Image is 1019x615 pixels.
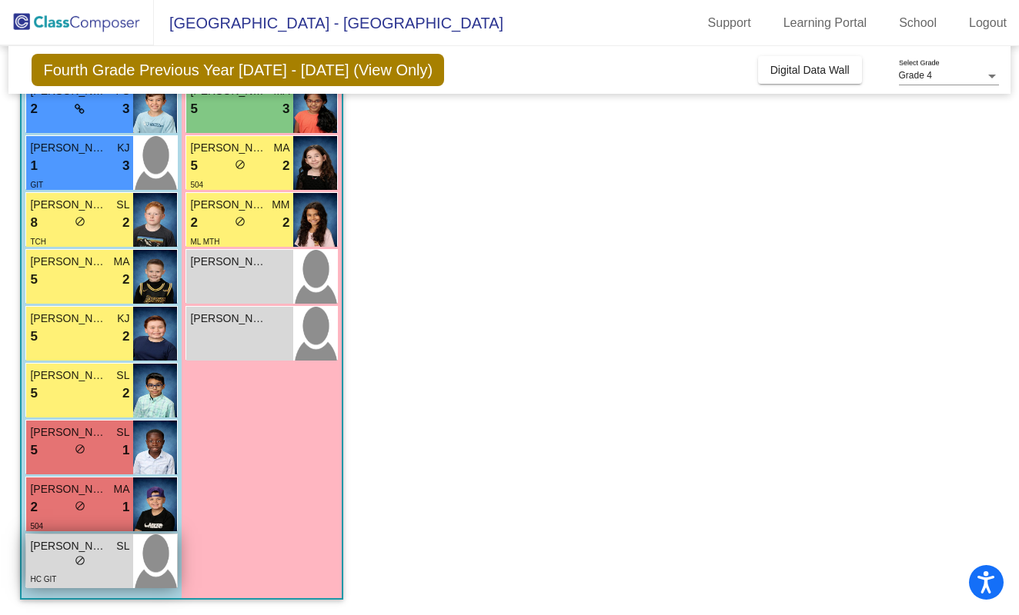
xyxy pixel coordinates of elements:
span: SL [116,197,129,213]
span: ML MTH [190,238,219,246]
span: SL [116,538,129,554]
span: 5 [190,99,197,119]
span: [PERSON_NAME] [30,424,107,440]
span: [PERSON_NAME] [30,367,107,384]
span: 3 [122,156,129,176]
span: MM [272,197,289,213]
span: do_not_disturb_alt [75,500,85,511]
span: [PERSON_NAME] [190,197,267,213]
span: [PERSON_NAME] DAILY [190,311,267,327]
span: 3 [122,99,129,119]
span: 8 [30,213,37,233]
span: [PERSON_NAME] [30,254,107,270]
span: 2 [122,270,129,290]
span: 5 [30,384,37,404]
span: Digital Data Wall [770,64,850,76]
span: Grade 4 [899,70,932,81]
span: 2 [122,213,129,233]
span: MA [113,254,129,270]
span: 5 [30,327,37,347]
span: 1 [122,497,129,517]
span: do_not_disturb_alt [235,159,246,170]
a: Support [696,11,763,35]
span: 1 [122,440,129,460]
span: 2 [122,384,129,404]
span: MA [273,140,289,156]
span: TCH [30,238,46,246]
span: [GEOGRAPHIC_DATA] - [GEOGRAPHIC_DATA] [154,11,503,35]
span: [PERSON_NAME] [190,254,267,270]
button: Digital Data Wall [758,56,862,84]
a: Logout [957,11,1019,35]
span: 5 [30,440,37,460]
span: 2 [282,156,289,176]
span: HC GIT [30,575,56,583]
span: do_not_disturb_alt [235,216,246,227]
span: do_not_disturb_alt [75,444,85,454]
a: Learning Portal [771,11,880,35]
a: School [887,11,949,35]
span: KJ [117,311,129,327]
span: 1 [30,156,37,176]
span: [PERSON_NAME] [30,140,107,156]
span: 3 [282,99,289,119]
span: 2 [122,327,129,347]
span: 5 [190,156,197,176]
span: [PERSON_NAME] [30,197,107,213]
span: 2 [30,497,37,517]
span: SL [116,367,129,384]
span: SL [116,424,129,440]
span: Fourth Grade Previous Year [DATE] - [DATE] (View Only) [32,54,444,86]
span: [PERSON_NAME] [30,311,107,327]
span: GIT [30,181,43,189]
span: MA [113,481,129,497]
span: [PERSON_NAME] [190,140,267,156]
span: KJ [117,140,129,156]
span: do_not_disturb_alt [75,555,85,566]
span: 5 [30,270,37,290]
span: 504 [190,181,203,189]
span: [PERSON_NAME] [30,538,107,554]
span: 504 [30,522,43,530]
span: 2 [190,213,197,233]
span: [PERSON_NAME] [30,481,107,497]
span: 2 [282,213,289,233]
span: do_not_disturb_alt [75,216,85,227]
span: 2 [30,99,37,119]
